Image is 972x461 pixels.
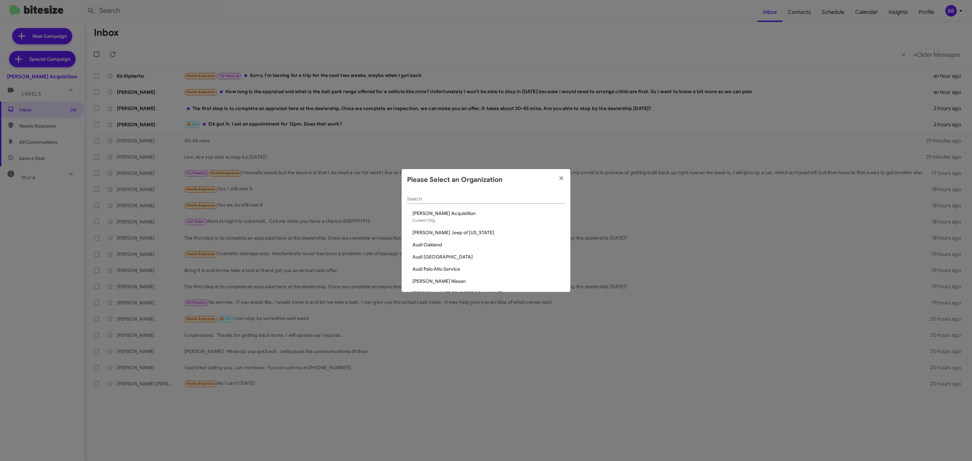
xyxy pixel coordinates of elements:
span: Audi [GEOGRAPHIC_DATA] [412,253,565,260]
span: [PERSON_NAME] Nissan [412,278,565,284]
span: [PERSON_NAME] Acquisition [412,210,565,217]
span: Audi Palo Alto Service [412,266,565,272]
span: Audi Oakland [412,241,565,248]
span: [PERSON_NAME] Jeep of [US_STATE] [412,229,565,236]
h2: Please Select an Organization [407,174,503,185]
span: Current Org [412,218,435,223]
span: [PERSON_NAME] CDJR [PERSON_NAME] [412,290,565,297]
